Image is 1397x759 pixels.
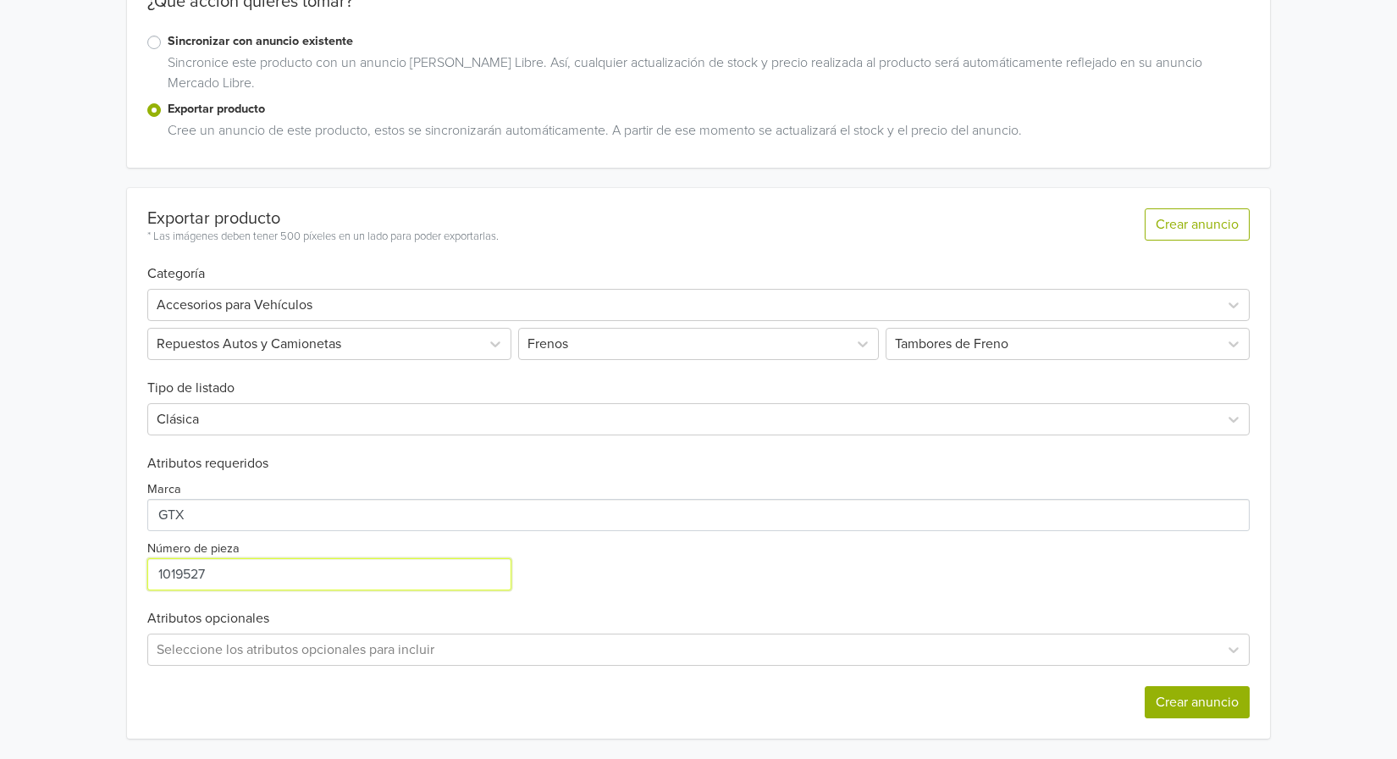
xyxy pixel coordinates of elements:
div: * Las imágenes deben tener 500 píxeles en un lado para poder exportarlas. [147,229,499,246]
div: Cree un anuncio de este producto, estos se sincronizarán automáticamente. A partir de ese momento... [161,120,1250,147]
div: Exportar producto [147,208,499,229]
h6: Atributos opcionales [147,611,1250,627]
button: Crear anuncio [1145,208,1250,241]
label: Marca [147,480,181,499]
button: Crear anuncio [1145,686,1250,718]
h6: Tipo de listado [147,360,1250,396]
h6: Atributos requeridos [147,456,1250,472]
label: Número de pieza [147,540,240,558]
label: Sincronizar con anuncio existente [168,32,1250,51]
h6: Categoría [147,246,1250,282]
div: Sincronice este producto con un anuncio [PERSON_NAME] Libre. Así, cualquier actualización de stoc... [161,53,1250,100]
label: Exportar producto [168,100,1250,119]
